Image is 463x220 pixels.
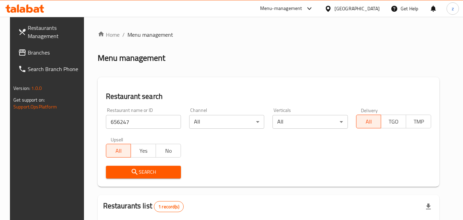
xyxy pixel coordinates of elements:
span: z [452,5,454,12]
span: TMP [409,117,428,127]
span: 1 record(s) [154,204,183,210]
span: 1.0.0 [31,84,42,93]
span: Search [111,168,175,176]
button: TMP [406,115,431,128]
span: Branches [28,48,82,57]
button: Yes [131,144,156,158]
button: TGO [381,115,406,128]
button: All [106,144,131,158]
div: [GEOGRAPHIC_DATA] [334,5,380,12]
span: Get support on: [13,95,45,104]
button: All [356,115,381,128]
input: Search for restaurant name or ID.. [106,115,181,129]
a: Branches [13,44,87,61]
span: Menu management [127,31,173,39]
nav: breadcrumb [98,31,439,39]
label: Upsell [111,137,123,142]
div: Export file [420,198,437,215]
div: Total records count [154,201,184,212]
h2: Menu management [98,53,165,63]
a: Restaurants Management [13,20,87,44]
a: Support.OpsPlatform [13,102,57,111]
li: / [122,31,125,39]
span: Restaurants Management [28,24,82,40]
span: Search Branch Phone [28,65,82,73]
h2: Restaurant search [106,91,431,102]
div: Menu-management [260,4,302,13]
button: No [156,144,181,158]
span: Version: [13,84,30,93]
span: No [159,146,178,156]
span: All [109,146,129,156]
a: Home [98,31,120,39]
label: Delivery [361,108,378,113]
span: TGO [384,117,403,127]
h2: Restaurants list [103,201,184,212]
a: Search Branch Phone [13,61,87,77]
span: Yes [134,146,153,156]
span: All [359,117,379,127]
button: Search [106,166,181,178]
div: All [272,115,348,129]
div: All [189,115,264,129]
